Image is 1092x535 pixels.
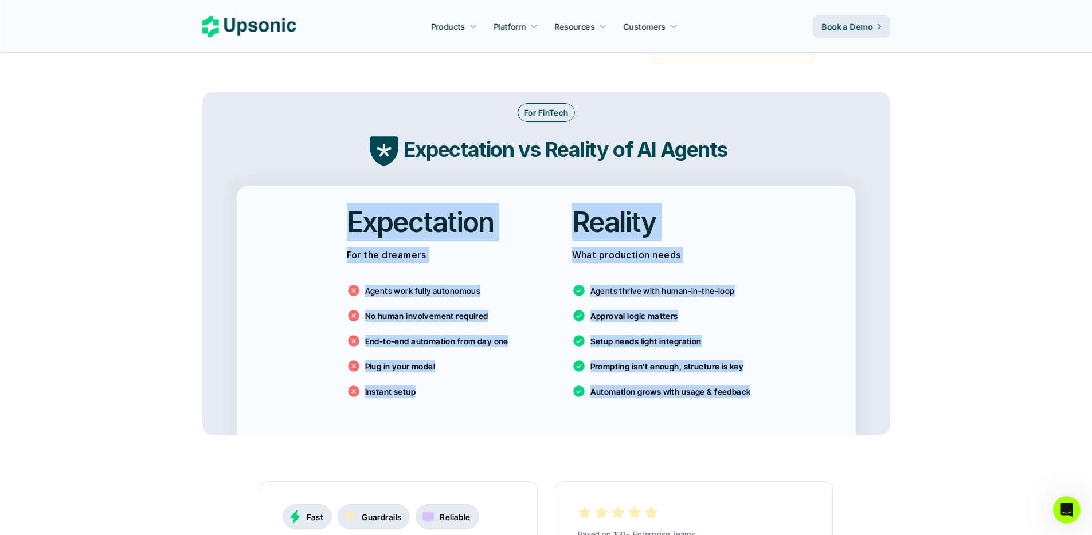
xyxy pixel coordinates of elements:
[590,285,735,297] p: Agents thrive with human-in-the-loop
[813,15,890,38] a: Book a Demo
[524,107,569,119] p: For FinTech
[347,247,520,263] p: For the dreamers
[404,137,727,162] strong: Expectation vs Reality of AI Agents
[572,203,656,241] h2: Reality
[424,16,484,37] a: Products
[365,335,508,347] p: End-to-end automation from day one
[624,21,666,33] p: Customers
[590,360,744,372] p: Prompting isn’t enough, structure is key
[365,285,481,297] p: Agents work fully autonomous
[590,335,702,347] p: Setup needs light integration
[590,310,678,322] p: Approval logic matters
[1053,496,1081,524] iframe: Intercom live chat
[307,511,324,523] p: Fast
[572,247,746,263] p: What production needs
[365,385,416,398] p: Instant setup
[431,21,465,33] p: Products
[347,203,494,241] h2: Expectation
[822,21,873,33] p: Book a Demo
[590,385,751,398] p: Automation grows with usage & feedback
[494,21,526,33] p: Platform
[555,21,595,33] p: Resources
[362,511,401,523] p: Guardrails
[440,511,470,523] p: Reliable
[365,360,436,372] p: Plug in your model
[365,310,488,322] p: No human involvement required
